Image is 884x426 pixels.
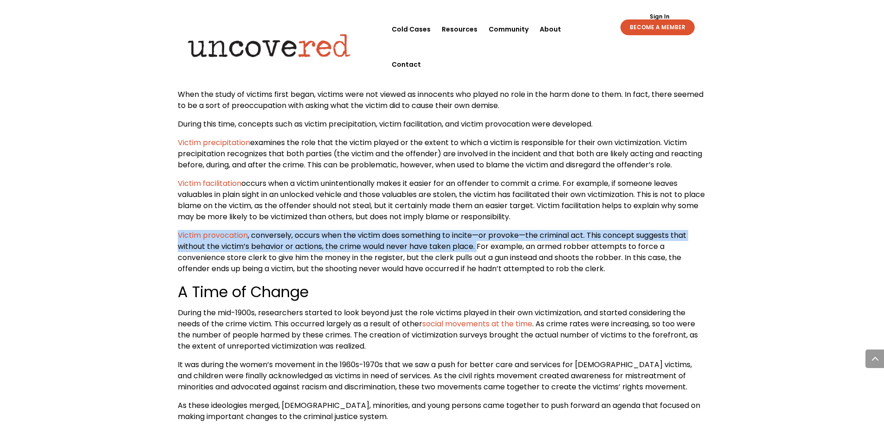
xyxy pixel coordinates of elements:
[178,307,685,329] span: During the mid-1900s, researchers started to look beyond just the role victims played in their ow...
[178,359,692,392] span: It was during the women’s movement in the 1960s-1970s that we saw a push for better care and serv...
[178,400,700,422] span: As these ideologies merged, [DEMOGRAPHIC_DATA], minorities, and young persons came together to pu...
[178,178,705,222] span: occurs when a victim unintentionally makes it easier for an offender to commit a crime. For examp...
[645,14,675,19] a: Sign In
[178,230,686,274] span: , conversely, occurs when the victim does something to incite—or provoke—the criminal act. This c...
[178,137,250,148] a: Victim precipitation
[178,178,241,189] a: Victim facilitation
[178,119,593,129] span: During this time, concepts such as victim precipitation, victim facilitation, and victim provocat...
[442,12,477,47] a: Resources
[178,318,698,351] span: . As crime rates were increasing, so too were the number of people harmed by these crimes. The cr...
[178,137,702,170] span: examines the role that the victim played or the extent to which a victim is responsible for their...
[180,27,359,64] img: Uncovered logo
[422,318,532,329] a: social movements at the time
[178,230,248,241] a: Victim provocation
[620,19,695,35] a: BECOME A MEMBER
[489,12,529,47] a: Community
[178,89,703,111] span: When the study of victims first began, victims were not viewed as innocents who played no role in...
[392,12,431,47] a: Cold Cases
[392,47,421,82] a: Contact
[540,12,561,47] a: About
[178,281,309,302] span: A Time of Change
